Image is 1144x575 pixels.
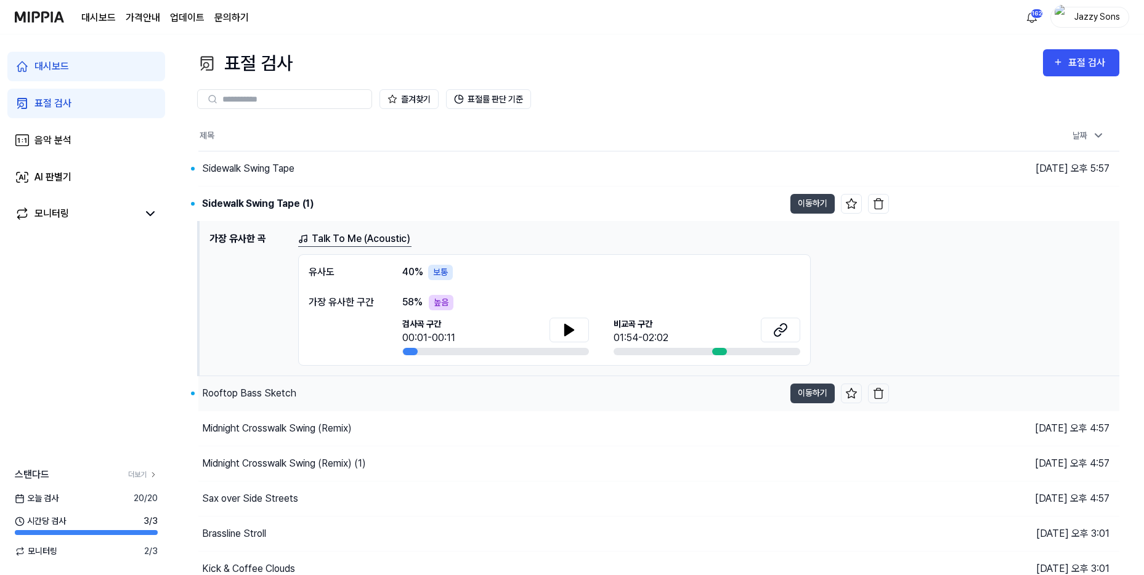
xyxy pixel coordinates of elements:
a: 대시보드 [7,52,165,81]
span: 모니터링 [15,545,57,558]
button: 가격안내 [126,10,160,25]
div: Brassline Stroll [202,526,266,541]
div: 음악 분석 [34,133,71,148]
img: delete [872,387,885,400]
div: 162 [1031,9,1043,18]
div: 대시보드 [34,59,69,74]
span: 스탠다드 [15,467,49,482]
div: 표절 검사 [197,49,293,77]
button: 즐겨찾기 [379,89,439,109]
td: [DATE] 오후 4:57 [889,481,1119,516]
button: 표절률 판단 기준 [446,89,531,109]
div: Rooftop Bass Sketch [202,386,296,401]
div: AI 판별기 [34,170,71,185]
span: 검사곡 구간 [402,318,455,331]
div: 모니터링 [34,206,69,221]
span: 40 % [402,265,423,279]
button: 이동하기 [790,384,835,403]
a: 문의하기 [214,10,249,25]
a: 업데이트 [170,10,205,25]
span: 오늘 검사 [15,492,59,505]
div: Jazzy Sons [1073,10,1121,23]
button: 이동하기 [790,194,835,214]
div: Midnight Crosswalk Swing (Remix) [202,421,352,436]
div: 높음 [429,295,453,310]
img: 알림 [1024,10,1039,25]
span: 비교곡 구간 [614,318,668,331]
div: Sidewalk Swing Tape (1) [202,196,314,211]
div: 00:01-00:11 [402,331,455,345]
a: Talk To Me (Acoustic) [298,231,412,247]
div: 보통 [428,265,453,280]
span: 58 % [402,295,423,310]
a: 음악 분석 [7,126,165,155]
th: 제목 [198,121,889,151]
a: 표절 검사 [7,89,165,118]
div: 표절 검사 [34,96,71,111]
div: Sidewalk Swing Tape [202,161,294,176]
td: [DATE] 오후 4:57 [889,446,1119,481]
button: profileJazzy Sons [1050,7,1129,28]
span: 20 / 20 [134,492,158,505]
td: [DATE] 오후 5:57 [889,376,1119,411]
td: [DATE] 오후 5:57 [889,151,1119,186]
div: 01:54-02:02 [614,331,668,345]
div: 날짜 [1068,126,1110,146]
div: Sax over Side Streets [202,491,298,506]
div: 유사도 [309,265,378,280]
button: 표절 검사 [1043,49,1119,76]
td: [DATE] 오후 4:57 [889,411,1119,446]
a: AI 판별기 [7,163,165,192]
div: 가장 유사한 구간 [309,295,378,310]
h1: 가장 유사한 곡 [209,231,288,366]
span: 2 / 3 [144,545,158,558]
td: [DATE] 오후 5:57 [889,186,1119,221]
a: 모니터링 [15,206,138,221]
td: [DATE] 오후 3:01 [889,516,1119,551]
img: delete [872,198,885,210]
img: profile [1055,5,1069,30]
button: 알림162 [1022,7,1042,27]
a: 대시보드 [81,10,116,25]
div: 표절 검사 [1068,55,1110,71]
span: 3 / 3 [144,515,158,528]
span: 시간당 검사 [15,515,66,528]
a: 더보기 [128,469,158,480]
div: Midnight Crosswalk Swing (Remix) (1) [202,456,366,471]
